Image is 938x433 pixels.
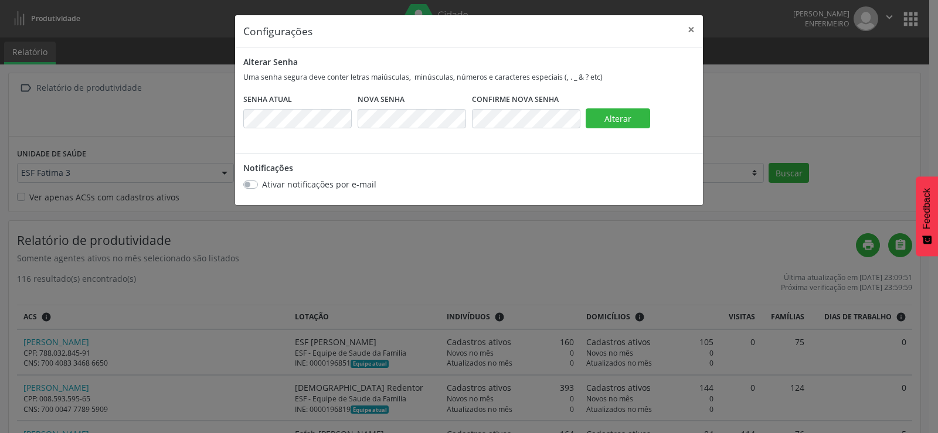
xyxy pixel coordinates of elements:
[243,56,298,68] label: Alterar Senha
[262,178,376,190] label: Ativar notificações por e-mail
[243,72,695,82] p: Uma senha segura deve conter letras maiúsculas, minúsculas, números e caracteres especiais (, . _...
[358,94,466,109] legend: Nova Senha
[916,176,938,256] button: Feedback - Mostrar pesquisa
[243,162,293,174] label: Notificações
[604,113,631,124] span: Alterar
[472,94,580,109] legend: Confirme Nova Senha
[243,94,352,109] legend: Senha Atual
[922,188,932,229] span: Feedback
[586,108,650,128] button: Alterar
[243,23,312,39] h5: Configurações
[679,15,703,44] button: Close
